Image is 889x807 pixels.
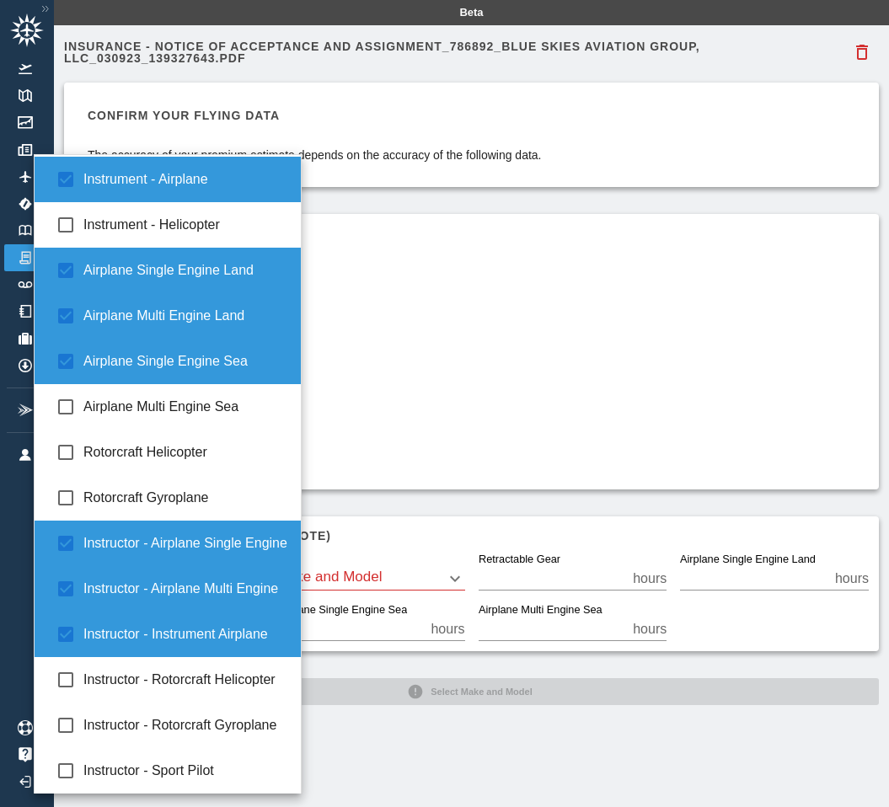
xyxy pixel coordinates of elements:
span: Instructor - Sport Pilot [83,761,287,781]
span: Instrument - Airplane [83,169,287,190]
span: Instructor - Rotorcraft Gyroplane [83,715,287,735]
span: Instructor - Airplane Multi Engine [83,579,287,599]
span: Airplane Single Engine Land [83,260,287,281]
span: Airplane Single Engine Sea [83,351,287,371]
span: Instructor - Rotorcraft Helicopter [83,670,287,690]
span: Instructor - Instrument Airplane [83,624,287,644]
span: Airplane Multi Engine Land [83,306,287,326]
span: Rotorcraft Helicopter [83,442,287,462]
span: Instrument - Helicopter [83,215,287,235]
span: Airplane Multi Engine Sea [83,397,287,417]
span: Rotorcraft Gyroplane [83,488,287,508]
span: Instructor - Airplane Single Engine [83,533,287,553]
